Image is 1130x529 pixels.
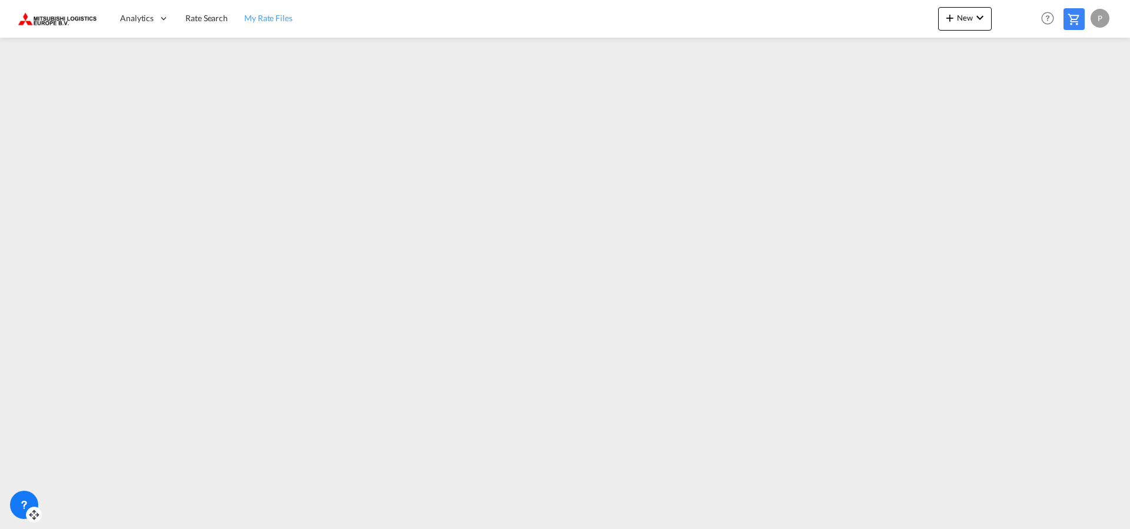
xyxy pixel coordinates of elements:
[938,7,992,31] button: icon-plus 400-fgNewicon-chevron-down
[120,12,154,24] span: Analytics
[1038,8,1058,28] span: Help
[185,13,228,23] span: Rate Search
[943,11,957,25] md-icon: icon-plus 400-fg
[1091,9,1109,28] div: P
[943,13,987,22] span: New
[1038,8,1063,29] div: Help
[244,13,293,23] span: My Rate Files
[18,5,97,32] img: 0def066002f611f0b450c5c881a5d6ed.png
[973,11,987,25] md-icon: icon-chevron-down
